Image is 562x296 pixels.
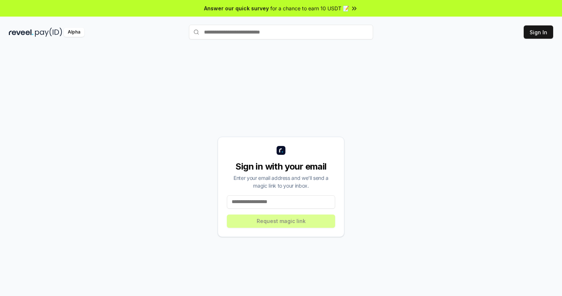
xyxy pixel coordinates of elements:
span: for a chance to earn 10 USDT 📝 [270,4,349,12]
img: reveel_dark [9,28,34,37]
span: Answer our quick survey [204,4,269,12]
div: Enter your email address and we’ll send a magic link to your inbox. [227,174,335,189]
div: Alpha [64,28,84,37]
div: Sign in with your email [227,161,335,173]
button: Sign In [524,25,553,39]
img: logo_small [277,146,285,155]
img: pay_id [35,28,62,37]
